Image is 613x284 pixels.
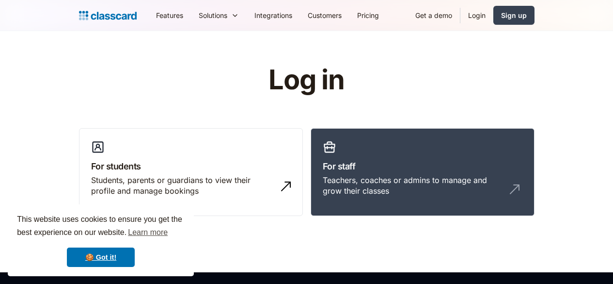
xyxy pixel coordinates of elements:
[91,175,271,197] div: Students, parents or guardians to view their profile and manage bookings
[8,204,194,276] div: cookieconsent
[460,4,493,26] a: Login
[17,214,185,240] span: This website uses cookies to ensure you get the best experience on our website.
[91,160,291,173] h3: For students
[349,4,387,26] a: Pricing
[323,175,503,197] div: Teachers, coaches or admins to manage and grow their classes
[311,128,534,217] a: For staffTeachers, coaches or admins to manage and grow their classes
[199,10,227,20] div: Solutions
[153,65,460,95] h1: Log in
[501,10,527,20] div: Sign up
[79,9,137,22] a: home
[493,6,534,25] a: Sign up
[408,4,460,26] a: Get a demo
[67,248,135,267] a: dismiss cookie message
[323,160,522,173] h3: For staff
[148,4,191,26] a: Features
[247,4,300,26] a: Integrations
[300,4,349,26] a: Customers
[191,4,247,26] div: Solutions
[79,128,303,217] a: For studentsStudents, parents or guardians to view their profile and manage bookings
[126,225,169,240] a: learn more about cookies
